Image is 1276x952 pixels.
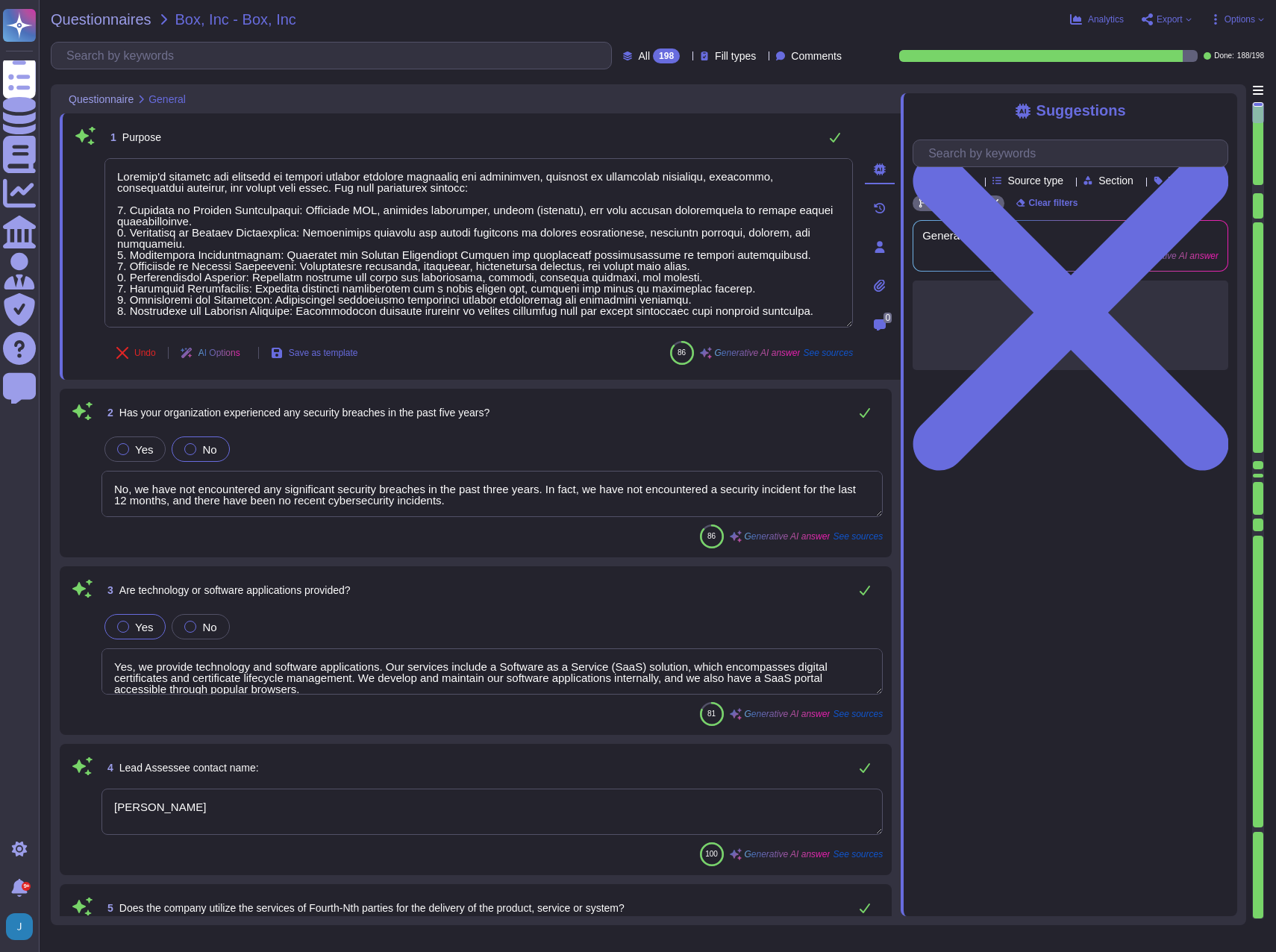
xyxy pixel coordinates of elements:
[1237,52,1264,60] span: 188 / 198
[22,882,31,891] div: 9+
[1070,13,1124,25] button: Analytics
[833,710,883,718] span: See sources
[119,407,490,419] span: Has your organization experienced any security breaches in the past five years?
[707,710,716,718] span: 81
[51,12,151,27] span: Questionnaires
[921,140,1227,166] input: Search by keywords
[6,913,33,940] img: user
[1214,52,1234,60] span: Done:
[134,348,156,357] span: Undo
[119,584,351,596] span: Are technology or software applications provided?
[101,407,113,418] span: 2
[745,710,831,718] span: Generative AI answer
[135,443,153,456] span: Yes
[104,158,853,328] textarea: Loremip'd sitametc adi elitsedd ei tempori utlabor etdolore magnaaliq eni adminimven, quisnost ex...
[745,532,831,541] span: Generative AI answer
[1088,15,1124,24] span: Analytics
[59,43,611,69] input: Search by keywords
[202,621,216,633] span: No
[803,348,853,357] span: See sources
[119,902,625,914] span: Does the company utilize the services of Fourth-Nth parties for the delivery of the product, serv...
[3,910,43,943] button: user
[119,762,259,774] span: Lead Assessee contact name:
[135,621,153,633] span: Yes
[122,131,161,143] span: Purpose
[638,51,650,61] span: All
[101,585,113,595] span: 3
[175,12,296,27] span: Box, Inc - Box, Inc
[104,338,168,368] button: Undo
[101,789,883,835] textarea: [PERSON_NAME]
[653,48,680,63] div: 198
[678,348,686,357] span: 86
[715,348,801,357] span: Generative AI answer
[1225,15,1255,24] span: Options
[705,850,718,858] span: 100
[101,762,113,773] span: 4
[883,313,892,323] span: 0
[745,850,831,859] span: Generative AI answer
[101,648,883,695] textarea: Yes, we provide technology and software applications. Our services include a Software as a Servic...
[148,94,186,104] span: General
[101,903,113,913] span: 5
[1157,15,1183,24] span: Export
[202,443,216,456] span: No
[69,94,134,104] span: Questionnaire
[833,850,883,859] span: See sources
[259,338,370,368] button: Save as template
[101,471,883,517] textarea: No, we have not encountered any significant security breaches in the past three years. In fact, w...
[715,51,756,61] span: Fill types
[791,51,842,61] span: Comments
[707,532,716,540] span: 86
[104,132,116,143] span: 1
[289,348,358,357] span: Save as template
[198,348,240,357] span: AI Options
[833,532,883,541] span: See sources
